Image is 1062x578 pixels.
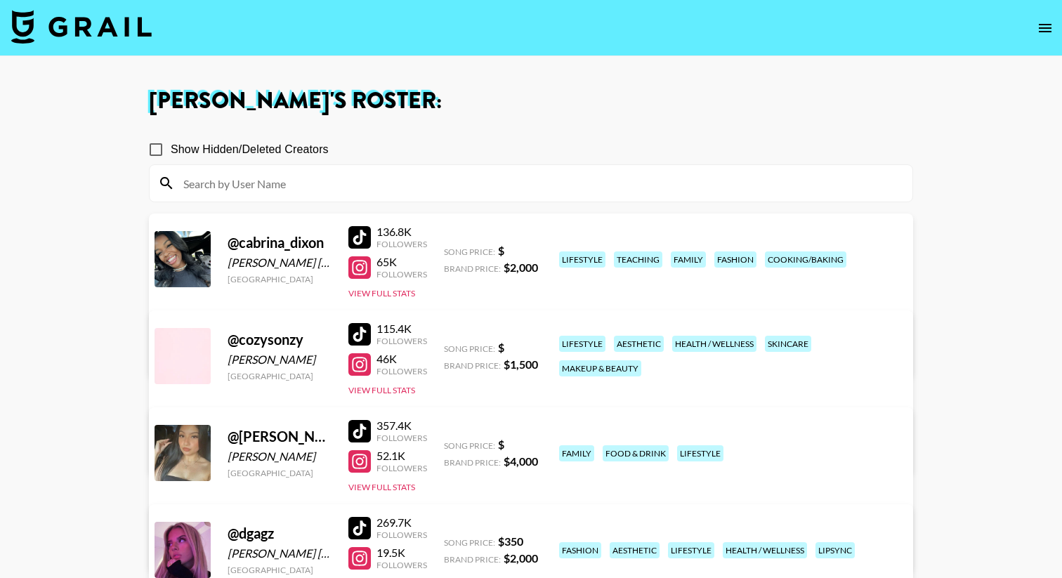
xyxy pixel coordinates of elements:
div: lifestyle [559,336,605,352]
span: Brand Price: [444,263,501,274]
div: 52.1K [376,449,427,463]
div: Followers [376,336,427,346]
div: Followers [376,560,427,570]
div: Followers [376,269,427,280]
div: @ [PERSON_NAME].reynaaa [228,428,332,445]
div: fashion [559,542,601,558]
strong: $ 2,000 [504,551,538,565]
div: @ cabrina_dixon [228,234,332,251]
div: [GEOGRAPHIC_DATA] [228,274,332,284]
div: 65K [376,255,427,269]
div: cooking/baking [765,251,846,268]
div: [GEOGRAPHIC_DATA] [228,468,332,478]
div: Followers [376,433,427,443]
div: 357.4K [376,419,427,433]
div: 46K [376,352,427,366]
div: skincare [765,336,811,352]
button: View Full Stats [348,288,415,298]
span: Brand Price: [444,554,501,565]
div: Followers [376,366,427,376]
h1: [PERSON_NAME] 's Roster: [149,90,913,112]
span: Brand Price: [444,360,501,371]
div: teaching [614,251,662,268]
div: Followers [376,239,427,249]
span: Song Price: [444,343,495,354]
div: health / wellness [672,336,756,352]
span: Song Price: [444,440,495,451]
div: [GEOGRAPHIC_DATA] [228,565,332,575]
strong: $ 1,500 [504,357,538,371]
strong: $ 2,000 [504,261,538,274]
div: food & drink [603,445,669,461]
strong: $ 350 [498,534,523,548]
div: health / wellness [723,542,807,558]
span: Show Hidden/Deleted Creators [171,141,329,158]
strong: $ [498,438,504,451]
div: lipsync [815,542,855,558]
div: lifestyle [559,251,605,268]
div: fashion [714,251,756,268]
span: Song Price: [444,247,495,257]
div: lifestyle [668,542,714,558]
strong: $ [498,244,504,257]
div: [PERSON_NAME] [PERSON_NAME] [228,546,332,560]
div: family [671,251,706,268]
input: Search by User Name [175,172,904,195]
button: View Full Stats [348,385,415,395]
div: [PERSON_NAME] [228,449,332,464]
div: 115.4K [376,322,427,336]
div: aesthetic [614,336,664,352]
button: open drawer [1031,14,1059,42]
div: makeup & beauty [559,360,641,376]
div: lifestyle [677,445,723,461]
div: [PERSON_NAME] [228,353,332,367]
div: family [559,445,594,461]
div: @ cozysonzy [228,331,332,348]
div: aesthetic [610,542,660,558]
strong: $ [498,341,504,354]
div: @ dgagz [228,525,332,542]
div: Followers [376,530,427,540]
div: Followers [376,463,427,473]
img: Grail Talent [11,10,152,44]
div: 19.5K [376,546,427,560]
button: View Full Stats [348,482,415,492]
div: [GEOGRAPHIC_DATA] [228,371,332,381]
div: 136.8K [376,225,427,239]
div: 269.7K [376,515,427,530]
span: Song Price: [444,537,495,548]
span: Brand Price: [444,457,501,468]
div: [PERSON_NAME] [GEOGRAPHIC_DATA][PERSON_NAME] [228,256,332,270]
strong: $ 4,000 [504,454,538,468]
